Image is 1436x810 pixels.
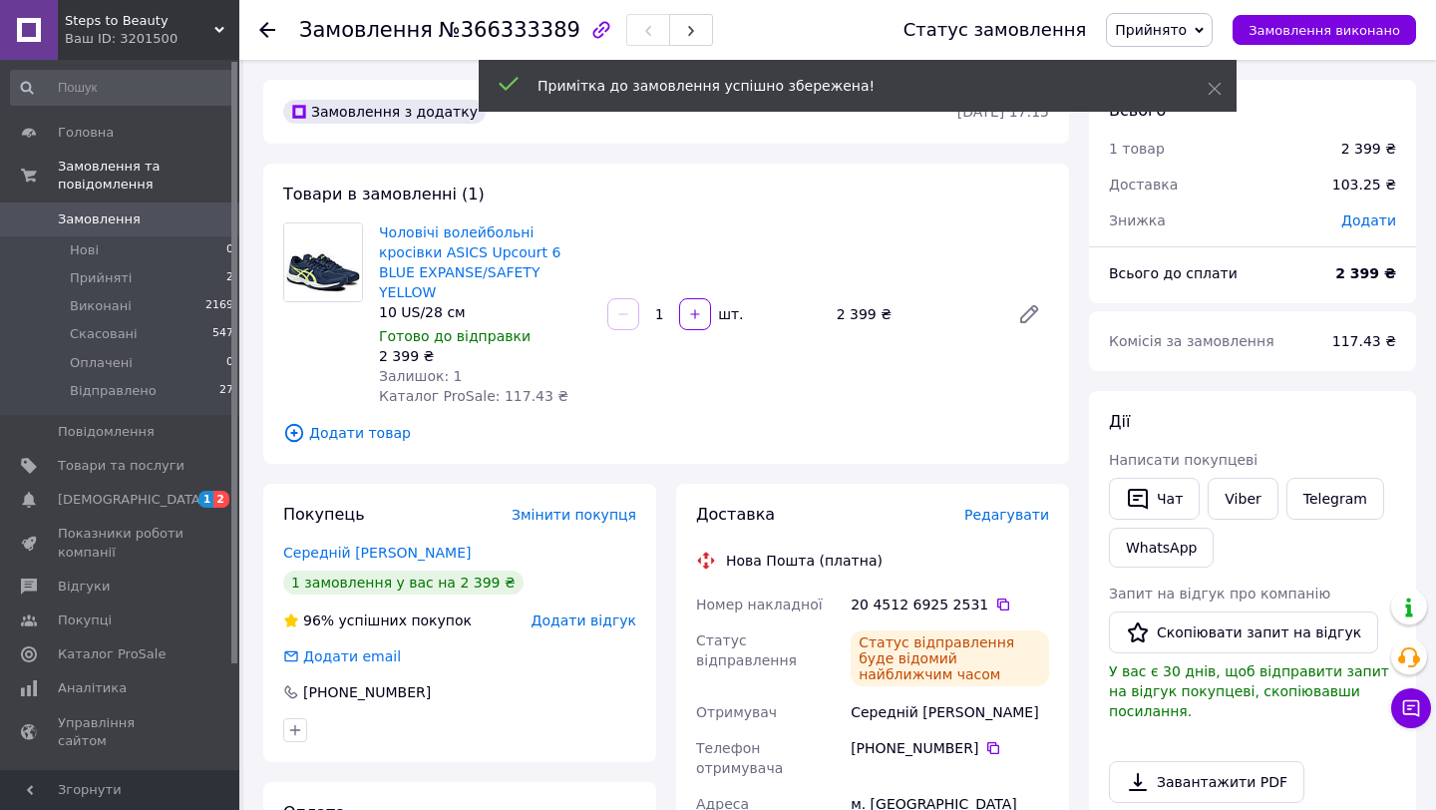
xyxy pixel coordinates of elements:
[259,20,275,40] div: Повернутися назад
[70,325,138,343] span: Скасовані
[1208,478,1277,520] a: Viber
[512,507,636,523] span: Змінити покупця
[212,325,233,343] span: 547
[58,611,112,629] span: Покупці
[1109,478,1200,520] button: Чат
[205,297,233,315] span: 2169
[379,368,463,384] span: Залишок: 1
[532,612,636,628] span: Додати відгук
[219,382,233,400] span: 27
[696,704,777,720] span: Отримувач
[58,210,141,228] span: Замовлення
[10,70,235,106] input: Пошук
[65,30,239,48] div: Ваш ID: 3201500
[1249,23,1400,38] span: Замовлення виконано
[283,545,471,561] a: Середній [PERSON_NAME]
[299,18,433,42] span: Замовлення
[1109,333,1274,349] span: Комісія за замовлення
[1109,761,1304,803] a: Завантажити PDF
[696,632,797,668] span: Статус відправлення
[903,20,1087,40] div: Статус замовлення
[58,457,184,475] span: Товари та послуги
[1109,452,1257,468] span: Написати покупцеві
[283,571,524,595] div: 1 замовлення у вас на 2 399 ₴
[1115,22,1187,38] span: Прийнято
[213,491,229,508] span: 2
[964,507,1049,523] span: Редагувати
[70,269,132,287] span: Прийняті
[70,382,157,400] span: Відправлено
[696,740,783,776] span: Телефон отримувача
[58,124,114,142] span: Головна
[198,491,214,508] span: 1
[58,645,166,663] span: Каталог ProSale
[1109,265,1238,281] span: Всього до сплати
[226,269,233,287] span: 2
[70,354,133,372] span: Оплачені
[283,505,365,524] span: Покупець
[283,422,1049,444] span: Додати товар
[721,551,888,571] div: Нова Пошта (платна)
[696,597,823,612] span: Номер накладної
[379,346,591,366] div: 2 399 ₴
[696,505,775,524] span: Доставка
[1109,212,1166,228] span: Знижка
[379,224,560,300] a: Чоловічі волейбольні кросівки ASICS Upcourt 6 BLUE EXPANSE/SAFETY YELLOW
[281,646,403,666] div: Додати email
[379,302,591,322] div: 10 US/28 см
[283,100,486,124] div: Замовлення з додатку
[1332,333,1396,349] span: 117.43 ₴
[379,388,568,404] span: Каталог ProSale: 117.43 ₴
[538,76,1158,96] div: Примітка до замовлення успішно збережена!
[1233,15,1416,45] button: Замовлення виконано
[70,241,99,259] span: Нові
[1335,265,1396,281] b: 2 399 ₴
[58,525,184,561] span: Показники роботи компанії
[65,12,214,30] span: Steps to Beauty
[58,158,239,194] span: Замовлення та повідомлення
[226,241,233,259] span: 0
[379,328,531,344] span: Готово до відправки
[829,300,1001,328] div: 2 399 ₴
[439,18,580,42] span: №366333389
[58,679,127,697] span: Аналітика
[303,612,334,628] span: 96%
[851,738,1049,758] div: [PHONE_NUMBER]
[58,766,184,802] span: Гаманець компанії
[713,304,745,324] div: шт.
[283,185,485,203] span: Товари в замовленні (1)
[1391,688,1431,728] button: Чат з покупцем
[58,714,184,750] span: Управління сайтом
[851,595,1049,614] div: 20 4512 6925 2531
[1286,478,1384,520] a: Telegram
[1341,139,1396,159] div: 2 399 ₴
[1109,528,1214,568] a: WhatsApp
[851,630,1049,686] div: Статус відправлення буде відомий найближчим часом
[1109,586,1330,602] span: Запит на відгук про компанію
[301,682,433,702] div: [PHONE_NUMBER]
[283,610,472,630] div: успішних покупок
[226,354,233,372] span: 0
[58,491,205,509] span: [DEMOGRAPHIC_DATA]
[70,297,132,315] span: Виконані
[1109,177,1178,193] span: Доставка
[301,646,403,666] div: Додати email
[1009,294,1049,334] a: Редагувати
[1109,663,1389,719] span: У вас є 30 днів, щоб відправити запит на відгук покупцеві, скопіювавши посилання.
[1320,163,1408,206] div: 103.25 ₴
[1109,141,1165,157] span: 1 товар
[847,694,1053,730] div: Середній [PERSON_NAME]
[58,423,155,441] span: Повідомлення
[1109,611,1378,653] button: Скопіювати запит на відгук
[1109,412,1130,431] span: Дії
[284,223,362,301] img: Чоловічі волейбольні кросівки ASICS Upcourt 6 BLUE EXPANSE/SAFETY YELLOW
[1341,212,1396,228] span: Додати
[58,578,110,596] span: Відгуки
